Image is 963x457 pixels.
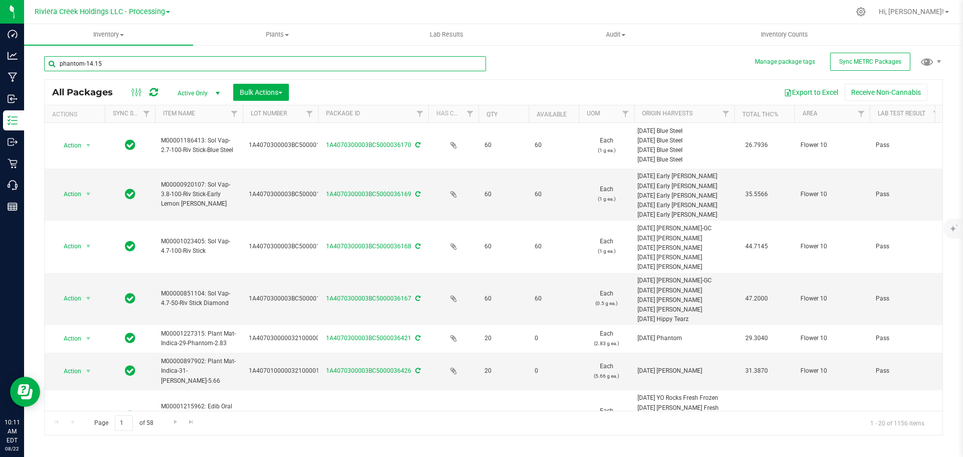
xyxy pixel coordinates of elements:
span: Sync from Compliance System [414,335,420,342]
span: 60 [535,190,573,199]
span: In Sync [125,364,135,378]
span: 60 [535,140,573,150]
inline-svg: Reports [8,202,18,212]
div: [DATE] [PERSON_NAME] [637,243,731,253]
a: 1A4070300003BC5000036168 [326,243,411,250]
a: Filter [617,105,634,122]
a: Item Name [163,110,195,117]
span: 0 [535,334,573,343]
span: Action [55,239,82,253]
div: [DATE] Blue Steel [637,145,731,155]
a: Filter [138,105,155,122]
a: Origin Harvests [642,110,693,117]
span: 60 [485,242,523,251]
p: (1 g ea.) [585,246,628,256]
button: Sync METRC Packages [830,53,910,71]
span: Each [585,136,628,155]
span: Inventory Counts [747,30,822,39]
span: Sync from Compliance System [414,191,420,198]
a: Audit [531,24,700,45]
a: 1A4070300003BC5000036169 [326,191,411,198]
span: Flower 10 [800,242,864,251]
span: Pass [876,140,939,150]
span: Flower 10 [800,294,864,303]
span: 1A4070100000321000014571 [249,366,334,376]
span: Action [55,291,82,306]
span: In Sync [125,291,135,306]
div: [DATE] YO Rocks Fresh Frozen [637,393,731,403]
a: UOM [587,110,600,117]
span: Each [585,185,628,204]
span: Flower 10 [800,366,864,376]
span: Flower 10 [800,334,864,343]
span: Plants [194,30,362,39]
span: select [82,239,95,253]
a: Filter [718,105,734,122]
span: 60 [485,190,523,199]
span: Lab Results [416,30,477,39]
span: Bulk Actions [240,88,282,96]
div: [DATE] Early [PERSON_NAME] [637,191,731,201]
span: 20 [485,334,523,343]
span: Pass [876,366,939,376]
span: Each [585,329,628,348]
a: Inventory Counts [700,24,869,45]
span: Pass [876,242,939,251]
div: [DATE] [PERSON_NAME] [637,253,731,262]
span: Sync from Compliance System [414,141,420,148]
span: Flower 10 [800,190,864,199]
span: 60 [485,140,523,150]
span: In Sync [125,409,135,423]
span: In Sync [125,239,135,253]
div: [DATE] Blue Steel [637,126,731,136]
span: Each [585,362,628,381]
span: 60 [535,294,573,303]
span: 35.5566 [740,187,773,202]
span: Inventory [24,30,193,39]
p: (0.5 g ea.) [585,298,628,308]
inline-svg: Outbound [8,137,18,147]
span: select [82,409,95,423]
a: Inventory [24,24,193,45]
span: Sync from Compliance System [414,367,420,374]
span: M00001215962: Edib Oral Admin-10-10-Gummies-Pineapple [161,402,237,431]
div: [DATE] Blue Steel [637,155,731,165]
span: All Packages [52,87,123,98]
span: In Sync [125,138,135,152]
span: select [82,291,95,306]
span: 29.3040 [740,331,773,346]
div: [DATE] Early [PERSON_NAME] [637,201,731,210]
span: M00001186413: Sol Vap-2.7-100-Riv Stick-Blue Steel [161,136,237,155]
div: Actions [52,111,101,118]
div: [DATE] [PERSON_NAME] [637,234,731,243]
span: Sync METRC Packages [839,58,901,65]
div: [DATE] Early [PERSON_NAME] [637,172,731,181]
div: [DATE] Early [PERSON_NAME] [637,210,731,220]
span: 1 - 20 of 1156 items [862,415,932,430]
a: Filter [462,105,478,122]
input: Search Package ID, Item Name, SKU, Lot or Part Number... [44,56,486,71]
button: Manage package tags [755,58,815,66]
span: Hi, [PERSON_NAME]! [879,8,944,16]
a: Filter [853,105,870,122]
div: [DATE] [PERSON_NAME] [637,286,731,295]
inline-svg: Manufacturing [8,72,18,82]
span: Sync from Compliance System [414,243,420,250]
span: Sync from Compliance System [414,295,420,302]
inline-svg: Call Center [8,180,18,190]
span: Each [585,289,628,308]
span: M00000897902: Plant Mat-Indica-31-[PERSON_NAME]-5.66 [161,357,237,386]
span: 31.3870 [740,364,773,378]
span: M00000920107: Sol Vap-3.8-100-Riv Stick-Early Lemon [PERSON_NAME] [161,180,237,209]
span: Each [585,237,628,256]
a: 1A4070300003BC5000036170 [326,141,411,148]
span: In Sync [125,331,135,345]
div: [DATE] Blue Steel [637,136,731,145]
span: In Sync [125,187,135,201]
span: M00001227315: Plant Mat-Indica-29-Phantom-2.83 [161,329,237,348]
p: (2.83 g ea.) [585,339,628,348]
span: M00001023405: Sol Vap-4.7-100-Riv Stick [161,237,237,256]
span: Pass [876,190,939,199]
span: 60 [485,294,523,303]
inline-svg: Analytics [8,51,18,61]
